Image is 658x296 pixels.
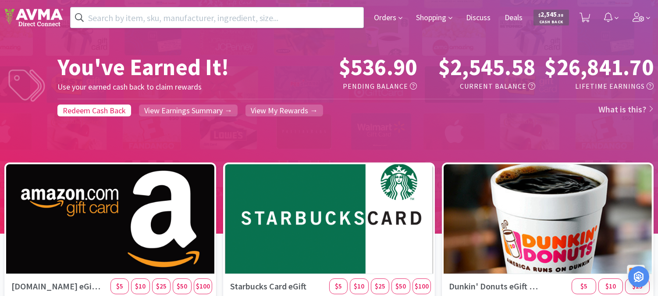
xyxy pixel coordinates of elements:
a: Redeem Cash Back [57,105,131,116]
span: $26,841.70 [545,53,654,81]
input: Search by item, sku, manufacturer, ingredient, size... [71,7,363,28]
a: View My Rewards → [245,105,323,116]
div: Open Intercom Messenger [628,266,649,287]
span: Cash Back [539,20,564,25]
h5: Current Balance [424,81,535,92]
span: $5 [580,282,587,290]
span: $5 [116,282,123,290]
span: $ [539,12,541,18]
a: What is this? [599,104,654,115]
span: $25 [156,282,167,290]
h1: You've Earned It! [57,54,306,81]
a: View Earnings Summary → [139,105,238,116]
span: $5 [335,282,342,290]
span: $100 [415,282,429,290]
span: $2,545.58 [438,53,535,81]
span: $100 [196,282,210,290]
img: ab428b2523a64453a0cb423610d9ac4c_102.png [4,8,63,27]
span: $10 [605,282,616,290]
a: Discuss [463,14,494,22]
a: $2,545.58Cash Back [534,6,569,29]
span: Redeem Cash Back [63,105,126,116]
h5: Pending Balance [306,81,417,92]
h5: Use your earned cash back to claim rewards [57,81,306,94]
span: View Earnings Summary → [144,105,232,116]
span: $10 [354,282,364,290]
a: Deals [502,14,526,22]
span: $50 [177,282,187,290]
span: 2,545 [539,10,564,18]
span: $25 [375,282,385,290]
h5: Lifetime Earnings [542,81,654,92]
span: $10 [135,282,146,290]
span: $50 [395,282,406,290]
span: View My Rewards → [251,105,318,116]
span: $536.90 [339,53,417,81]
span: . 58 [557,12,564,18]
